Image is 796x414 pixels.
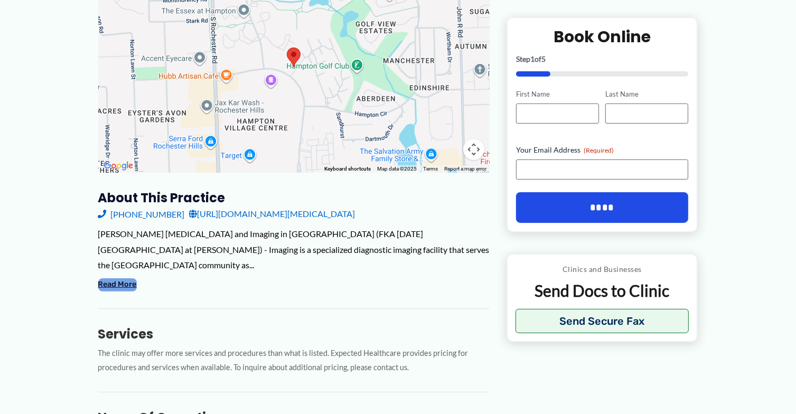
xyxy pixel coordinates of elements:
img: Google [101,159,136,173]
label: Your Email Address [516,145,689,155]
h2: Book Online [516,26,689,47]
h3: About this practice [98,190,490,206]
span: Map data ©2025 [377,166,417,172]
a: [URL][DOMAIN_NAME][MEDICAL_DATA] [189,206,355,222]
a: [PHONE_NUMBER] [98,206,185,222]
p: Clinics and Businesses [516,262,689,276]
label: First Name [516,89,599,99]
p: Send Docs to Clinic [516,280,689,301]
button: Map camera controls [463,139,484,160]
span: 1 [530,54,535,63]
a: Report a map error [444,166,486,172]
p: Step of [516,55,689,63]
label: Last Name [605,89,688,99]
div: [PERSON_NAME] [MEDICAL_DATA] and Imaging in [GEOGRAPHIC_DATA] (FKA [DATE] [GEOGRAPHIC_DATA] at [P... [98,226,490,273]
button: Read More [98,278,137,291]
button: Send Secure Fax [516,309,689,333]
p: The clinic may offer more services and procedures than what is listed. Expected Healthcare provid... [98,346,490,375]
span: 5 [541,54,546,63]
button: Keyboard shortcuts [324,165,371,173]
a: Open this area in Google Maps (opens a new window) [101,159,136,173]
h3: Services [98,326,490,342]
a: Terms [423,166,438,172]
span: (Required) [584,146,614,154]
